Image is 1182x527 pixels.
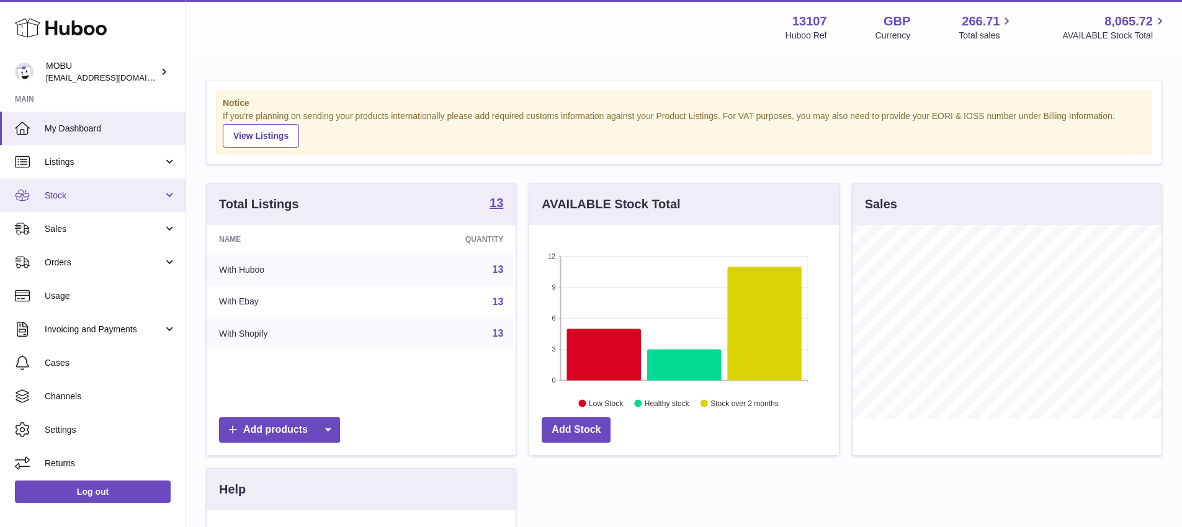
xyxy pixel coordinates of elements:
[552,314,556,322] text: 6
[493,264,504,275] a: 13
[959,13,1014,42] a: 266.71 Total sales
[552,345,556,353] text: 3
[1062,30,1167,42] span: AVAILABLE Stock Total
[1104,13,1153,30] span: 8,065.72
[493,296,504,307] a: 13
[46,60,158,84] div: MOBU
[1062,13,1167,42] a: 8,065.72 AVAILABLE Stock Total
[552,283,556,291] text: 9
[45,391,176,402] span: Channels
[45,156,163,168] span: Listings
[490,197,503,211] a: 13
[884,13,910,30] strong: GBP
[45,257,163,268] span: Orders
[45,223,163,235] span: Sales
[645,399,690,407] text: Healthy stock
[207,317,374,350] td: With Shopify
[45,458,176,469] span: Returns
[223,110,1145,148] div: If you're planning on sending your products internationally please add required customs informati...
[15,63,34,81] img: mo@mobu.co.uk
[15,480,171,503] a: Log out
[962,13,1000,30] span: 266.71
[219,481,246,498] h3: Help
[223,124,299,148] a: View Listings
[542,417,611,443] a: Add Stock
[875,30,911,42] div: Currency
[45,324,163,335] span: Invoicing and Payments
[493,328,504,339] a: 13
[219,417,340,443] a: Add products
[207,225,374,254] th: Name
[865,196,897,213] h3: Sales
[552,376,556,384] text: 0
[548,252,556,260] text: 12
[207,286,374,318] td: With Ebay
[223,97,1145,109] strong: Notice
[46,73,182,82] span: [EMAIL_ADDRESS][DOMAIN_NAME]
[542,196,680,213] h3: AVAILABLE Stock Total
[959,30,1014,42] span: Total sales
[45,290,176,302] span: Usage
[45,424,176,436] span: Settings
[589,399,624,407] text: Low Stock
[207,254,374,286] td: With Huboo
[45,190,163,201] span: Stock
[786,30,827,42] div: Huboo Ref
[45,357,176,369] span: Cases
[374,225,516,254] th: Quantity
[490,197,503,209] strong: 13
[219,196,299,213] h3: Total Listings
[45,123,176,135] span: My Dashboard
[792,13,827,30] strong: 13107
[711,399,779,407] text: Stock over 2 months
